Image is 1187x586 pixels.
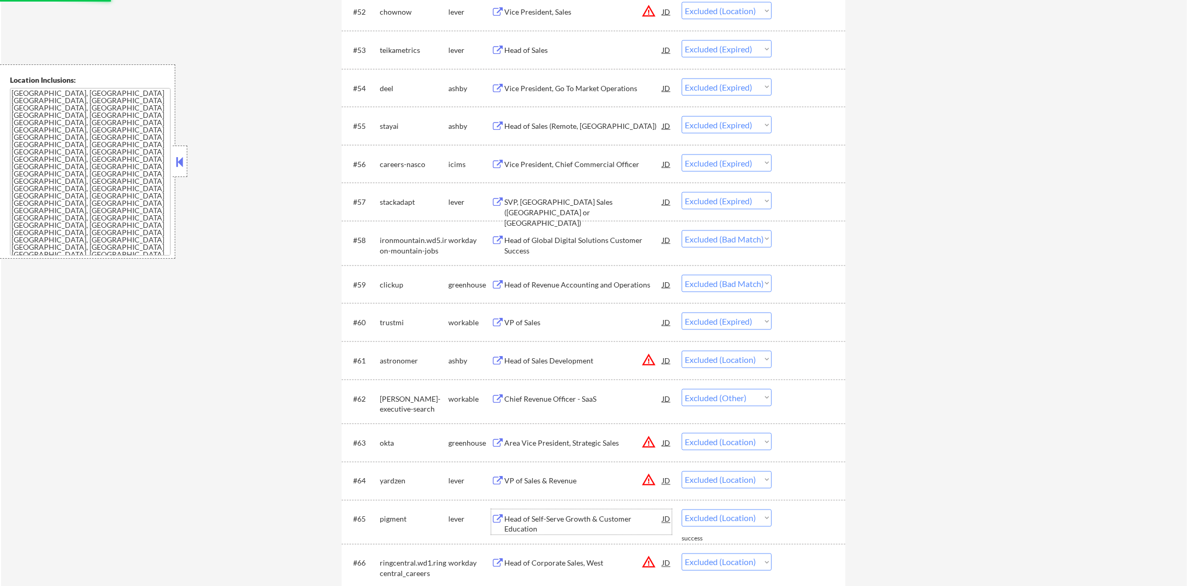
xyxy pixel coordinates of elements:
div: Location Inclusions: [10,75,171,85]
div: pigment [380,514,448,525]
div: ashby [448,83,491,94]
div: SVP, [GEOGRAPHIC_DATA] Sales ([GEOGRAPHIC_DATA] or [GEOGRAPHIC_DATA]) [504,197,662,228]
div: Vice President, Go To Market Operations [504,83,662,94]
button: warning_amber [641,4,656,18]
div: success [682,535,723,544]
div: trustmi [380,317,448,328]
div: astronomer [380,356,448,366]
div: lever [448,7,491,17]
div: Vice President, Sales [504,7,662,17]
div: #62 [353,394,371,404]
div: JD [661,116,672,135]
div: JD [661,554,672,572]
div: lever [448,197,491,207]
div: ironmountain.wd5.iron-mountain-jobs [380,235,448,256]
div: stayai [380,121,448,131]
div: JD [661,471,672,490]
div: lever [448,476,491,487]
div: teikametrics [380,45,448,56]
div: VP of Sales [504,317,662,328]
div: Head of Revenue Accounting and Operations [504,280,662,290]
div: Head of Sales [504,45,662,56]
div: #64 [353,476,371,487]
button: warning_amber [641,473,656,488]
div: Head of Global Digital Solutions Customer Success [504,235,662,256]
div: Head of Self-Serve Growth & Customer Education [504,514,662,535]
div: #59 [353,280,371,290]
div: careers-nasco [380,159,448,170]
div: Chief Revenue Officer - SaaS [504,394,662,404]
div: clickup [380,280,448,290]
div: #57 [353,197,371,207]
div: workable [448,317,491,328]
div: #65 [353,514,371,525]
div: #56 [353,159,371,170]
div: JD [661,510,672,528]
div: JD [661,192,672,211]
div: JD [661,351,672,370]
div: ringcentral.wd1.ringcentral_careers [380,558,448,579]
div: #61 [353,356,371,366]
div: Head of Sales (Remote, [GEOGRAPHIC_DATA]) [504,121,662,131]
div: Vice President, Chief Commercial Officer [504,159,662,170]
div: JD [661,2,672,21]
div: JD [661,433,672,452]
div: VP of Sales & Revenue [504,476,662,487]
div: JD [661,389,672,408]
div: Head of Sales Development [504,356,662,366]
div: JD [661,154,672,173]
div: stackadapt [380,197,448,207]
button: warning_amber [641,352,656,367]
div: workday [448,558,491,569]
div: deel [380,83,448,94]
div: #58 [353,235,371,246]
div: lever [448,45,491,56]
div: JD [661,275,672,294]
div: Area Vice President, Strategic Sales [504,438,662,448]
div: #52 [353,7,371,17]
div: [PERSON_NAME]-executive-search [380,394,448,414]
div: #66 [353,558,371,569]
div: ashby [448,121,491,131]
div: JD [661,230,672,249]
div: chownow [380,7,448,17]
div: ashby [448,356,491,366]
div: JD [661,313,672,331]
div: JD [661,40,672,59]
div: Head of Corporate Sales, West [504,558,662,569]
div: icims [448,159,491,170]
button: warning_amber [641,555,656,570]
div: #60 [353,317,371,328]
div: #53 [353,45,371,56]
div: #54 [353,83,371,94]
div: workable [448,394,491,404]
button: warning_amber [641,435,656,449]
div: greenhouse [448,438,491,448]
div: lever [448,514,491,525]
div: yardzen [380,476,448,487]
div: #63 [353,438,371,448]
div: #55 [353,121,371,131]
div: workday [448,235,491,246]
div: greenhouse [448,280,491,290]
div: okta [380,438,448,448]
div: JD [661,79,672,97]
